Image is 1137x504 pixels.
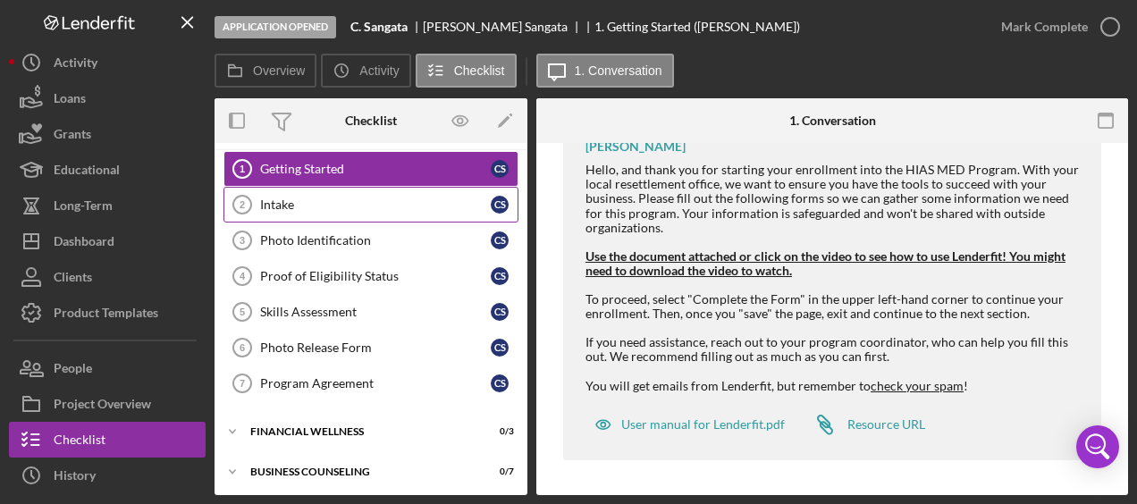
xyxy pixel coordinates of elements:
[223,294,518,330] a: 5Skills AssessmentCS
[54,350,92,391] div: People
[9,259,206,295] button: Clients
[847,417,925,432] div: Resource URL
[9,188,206,223] button: Long-Term
[9,295,206,331] button: Product Templates
[54,295,158,335] div: Product Templates
[260,376,491,391] div: Program Agreement
[260,233,491,248] div: Photo Identification
[9,45,206,80] button: Activity
[240,271,246,281] tspan: 4
[240,342,245,353] tspan: 6
[575,63,662,78] label: 1. Conversation
[223,151,518,187] a: 1Getting StartedCS
[350,20,408,34] b: C. Sangata
[789,113,876,128] div: 1. Conversation
[54,116,91,156] div: Grants
[260,269,491,283] div: Proof of Eligibility Status
[54,188,113,228] div: Long-Term
[223,365,518,401] a: 7Program AgreementCS
[9,80,206,116] button: Loans
[9,458,206,493] button: History
[240,307,245,317] tspan: 5
[491,231,509,249] div: C S
[240,378,245,389] tspan: 7
[585,335,1083,364] div: If you need assistance, reach out to your program coordinator, who can help you fill this out. We...
[416,54,517,88] button: Checklist
[482,426,514,437] div: 0 / 3
[54,223,114,264] div: Dashboard
[345,113,397,128] div: Checklist
[491,303,509,321] div: C S
[1001,9,1088,45] div: Mark Complete
[253,63,305,78] label: Overview
[359,63,399,78] label: Activity
[871,378,964,393] span: check your spam
[260,162,491,176] div: Getting Started
[491,374,509,392] div: C S
[54,45,97,85] div: Activity
[240,235,245,246] tspan: 3
[9,116,206,152] button: Grants
[54,458,96,498] div: History
[240,199,245,210] tspan: 2
[223,223,518,258] a: 3Photo IdentificationCS
[491,160,509,178] div: C S
[321,54,410,88] button: Activity
[260,305,491,319] div: Skills Assessment
[585,407,794,442] button: User manual for Lenderfit.pdf
[454,63,505,78] label: Checklist
[54,152,120,192] div: Educational
[491,267,509,285] div: C S
[9,223,206,259] button: Dashboard
[983,9,1128,45] button: Mark Complete
[54,422,105,462] div: Checklist
[250,466,469,477] div: Business Counseling
[9,422,206,458] button: Checklist
[585,292,1083,321] div: To proceed, select "Complete the Form" in the upper left-hand corner to continue your enrollment....
[54,386,151,426] div: Project Overview
[223,258,518,294] a: 4Proof of Eligibility StatusCS
[9,386,206,422] button: Project Overview
[54,259,92,299] div: Clients
[423,20,583,34] div: [PERSON_NAME] Sangata
[250,426,469,437] div: Financial Wellness
[9,152,206,188] button: Educational
[54,80,86,121] div: Loans
[260,340,491,355] div: Photo Release Form
[223,330,518,365] a: 6Photo Release FormCS
[240,164,245,174] tspan: 1
[9,350,206,386] button: People
[482,466,514,477] div: 0 / 7
[1076,425,1119,468] div: Open Intercom Messenger
[585,379,1083,393] div: You will get emails from Lenderfit, but remember to !
[585,139,686,154] div: [PERSON_NAME]
[215,16,336,38] div: Application Opened
[536,54,674,88] button: 1. Conversation
[223,187,518,223] a: 2IntakeCS
[215,54,316,88] button: Overview
[621,417,785,432] div: User manual for Lenderfit.pdf
[803,407,925,442] a: Resource URL
[594,20,800,34] div: 1. Getting Started ([PERSON_NAME])
[491,339,509,357] div: C S
[585,248,1065,278] strong: Use the document attached or click on the video to see how to use Lenderfit! You might need to do...
[260,197,491,212] div: Intake
[585,163,1083,234] div: Hello, and thank you for starting your enrollment into the HIAS MED Program. With your local rese...
[491,196,509,214] div: C S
